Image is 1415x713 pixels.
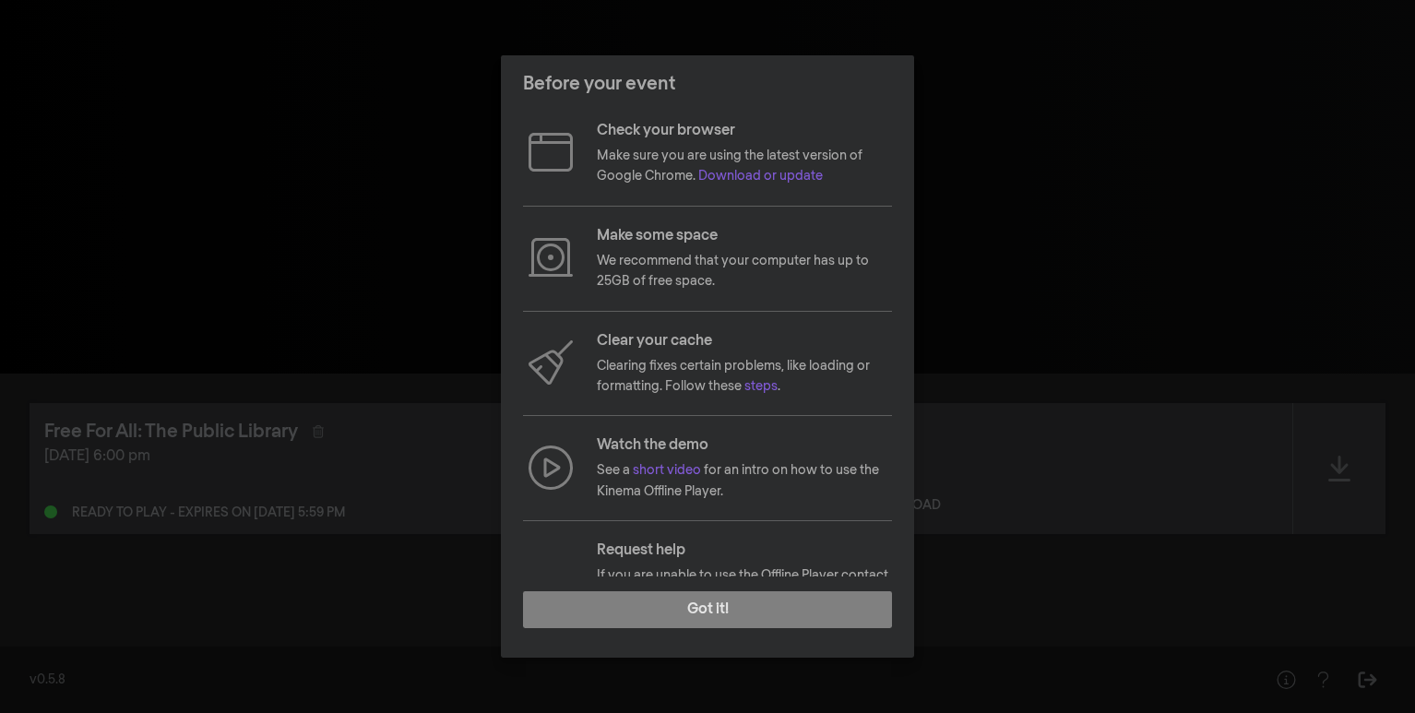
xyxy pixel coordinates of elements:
[501,55,914,113] header: Before your event
[597,330,892,352] p: Clear your cache
[597,251,892,292] p: We recommend that your computer has up to 25GB of free space.
[597,565,892,669] p: If you are unable to use the Offline Player contact . In some cases, a backup link to stream the ...
[523,591,892,628] button: Got it!
[597,434,892,457] p: Watch the demo
[597,540,892,562] p: Request help
[597,460,892,502] p: See a for an intro on how to use the Kinema Offline Player.
[597,146,892,187] p: Make sure you are using the latest version of Google Chrome.
[597,356,892,398] p: Clearing fixes certain problems, like loading or formatting. Follow these .
[633,464,701,477] a: short video
[698,170,823,183] a: Download or update
[597,120,892,142] p: Check your browser
[744,380,778,393] a: steps
[597,225,892,247] p: Make some space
